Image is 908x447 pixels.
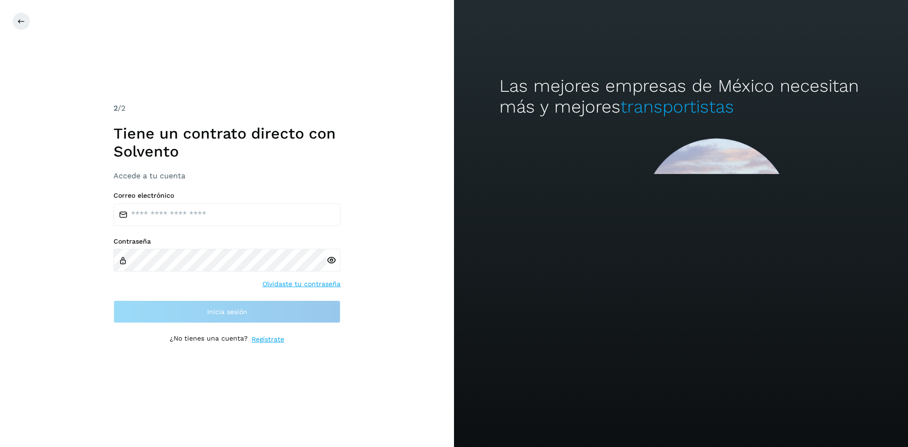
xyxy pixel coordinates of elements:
[113,300,340,323] button: Inicia sesión
[207,308,247,315] span: Inicia sesión
[252,334,284,344] a: Regístrate
[499,76,863,118] h2: Las mejores empresas de México necesitan más y mejores
[170,334,248,344] p: ¿No tienes una cuenta?
[262,279,340,289] a: Olvidaste tu contraseña
[113,104,118,113] span: 2
[113,124,340,161] h1: Tiene un contrato directo con Solvento
[620,96,734,117] span: transportistas
[113,237,340,245] label: Contraseña
[113,192,340,200] label: Correo electrónico
[113,171,340,180] h3: Accede a tu cuenta
[113,103,340,114] div: /2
